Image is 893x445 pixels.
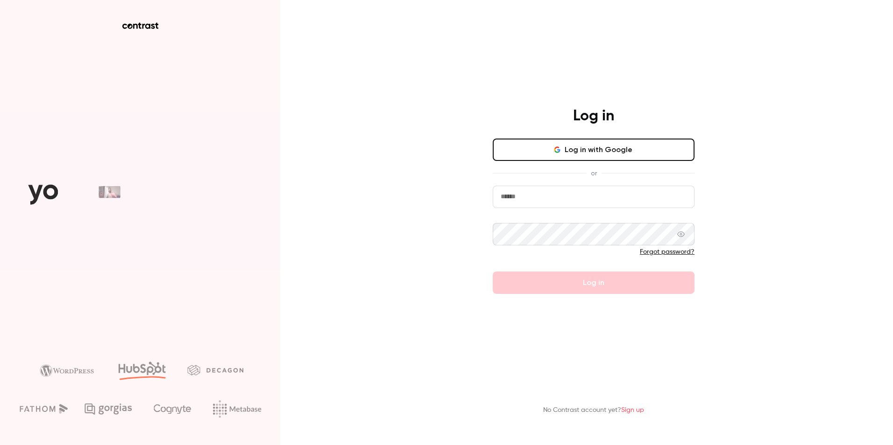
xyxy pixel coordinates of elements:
[493,139,695,161] button: Log in with Google
[573,107,614,125] h4: Log in
[543,405,644,415] p: No Contrast account yet?
[640,249,695,255] a: Forgot password?
[621,407,644,413] a: Sign up
[586,168,602,178] span: or
[187,365,243,375] img: decagon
